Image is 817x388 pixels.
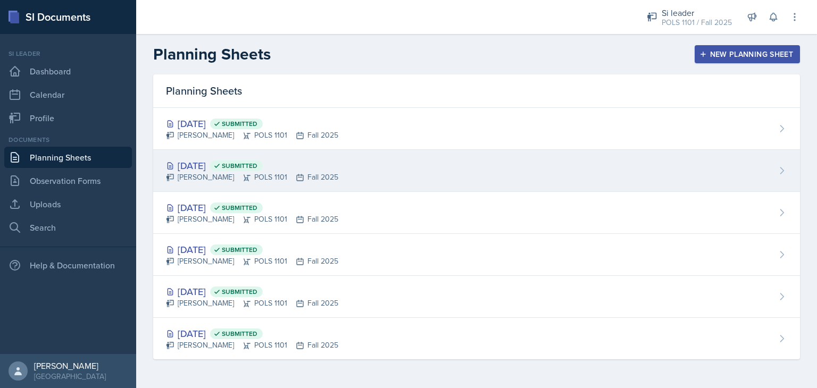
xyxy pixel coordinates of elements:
[4,193,132,215] a: Uploads
[4,49,132,58] div: Si leader
[4,170,132,191] a: Observation Forms
[695,45,800,63] button: New Planning Sheet
[702,50,793,58] div: New Planning Sheet
[153,45,271,64] h2: Planning Sheets
[153,108,800,150] a: [DATE] Submitted [PERSON_NAME]POLS 1101Fall 2025
[4,61,132,82] a: Dashboard
[166,284,338,299] div: [DATE]
[166,116,338,131] div: [DATE]
[166,200,338,215] div: [DATE]
[166,172,338,183] div: [PERSON_NAME] POLS 1101 Fall 2025
[222,288,257,296] span: Submitted
[166,242,338,257] div: [DATE]
[34,360,106,371] div: [PERSON_NAME]
[4,255,132,276] div: Help & Documentation
[4,147,132,168] a: Planning Sheets
[662,17,732,28] div: POLS 1101 / Fall 2025
[153,192,800,234] a: [DATE] Submitted [PERSON_NAME]POLS 1101Fall 2025
[166,214,338,225] div: [PERSON_NAME] POLS 1101 Fall 2025
[222,204,257,212] span: Submitted
[153,234,800,276] a: [DATE] Submitted [PERSON_NAME]POLS 1101Fall 2025
[662,6,732,19] div: Si leader
[222,120,257,128] span: Submitted
[4,107,132,129] a: Profile
[153,74,800,108] div: Planning Sheets
[153,276,800,318] a: [DATE] Submitted [PERSON_NAME]POLS 1101Fall 2025
[222,330,257,338] span: Submitted
[4,135,132,145] div: Documents
[34,371,106,382] div: [GEOGRAPHIC_DATA]
[166,130,338,141] div: [PERSON_NAME] POLS 1101 Fall 2025
[153,150,800,192] a: [DATE] Submitted [PERSON_NAME]POLS 1101Fall 2025
[222,162,257,170] span: Submitted
[166,298,338,309] div: [PERSON_NAME] POLS 1101 Fall 2025
[4,84,132,105] a: Calendar
[4,217,132,238] a: Search
[166,340,338,351] div: [PERSON_NAME] POLS 1101 Fall 2025
[166,256,338,267] div: [PERSON_NAME] POLS 1101 Fall 2025
[153,318,800,359] a: [DATE] Submitted [PERSON_NAME]POLS 1101Fall 2025
[222,246,257,254] span: Submitted
[166,326,338,341] div: [DATE]
[166,158,338,173] div: [DATE]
